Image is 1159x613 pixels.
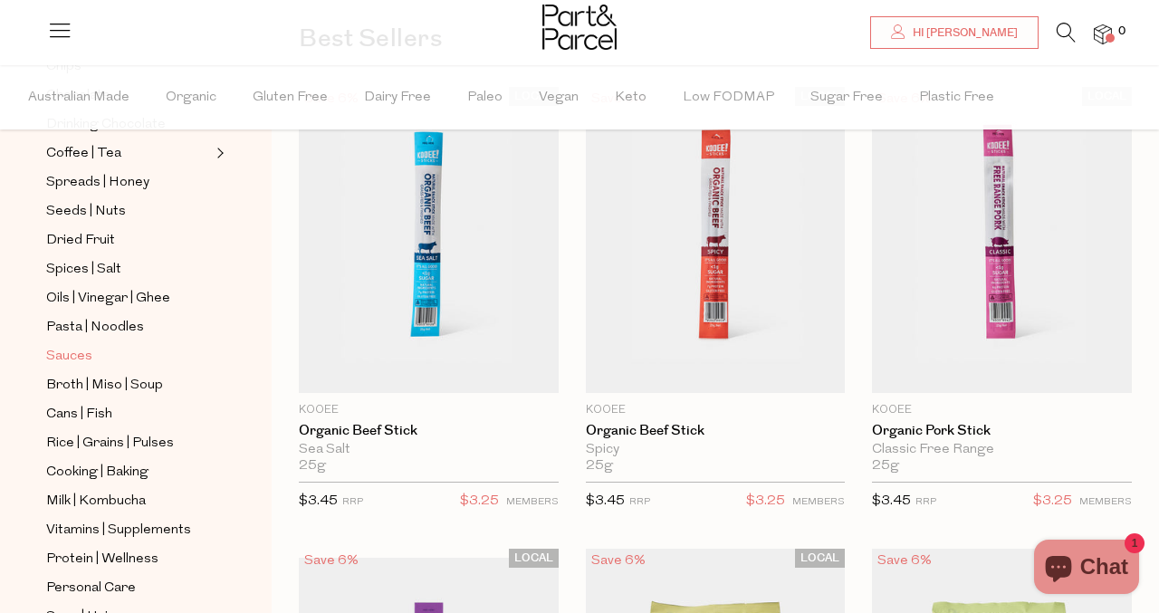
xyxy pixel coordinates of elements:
[1029,540,1145,599] inbox-online-store-chat: Shopify online store chat
[28,66,129,129] span: Australian Made
[46,143,121,165] span: Coffee | Tea
[915,497,936,507] small: RRP
[1033,490,1072,513] span: $3.25
[46,404,112,426] span: Cans | Fish
[46,549,158,570] span: Protein | Wellness
[46,142,211,165] a: Coffee | Tea
[253,66,328,129] span: Gluten Free
[46,172,149,194] span: Spreads | Honey
[746,490,785,513] span: $3.25
[46,346,92,368] span: Sauces
[586,494,625,508] span: $3.45
[46,520,191,541] span: Vitamins | Supplements
[46,230,115,252] span: Dried Fruit
[586,423,846,439] a: Organic Beef Stick
[586,87,846,393] img: Organic Beef Stick
[46,577,211,599] a: Personal Care
[509,549,559,568] span: LOCAL
[342,497,363,507] small: RRP
[46,316,211,339] a: Pasta | Noodles
[460,490,499,513] span: $3.25
[299,494,338,508] span: $3.45
[46,403,211,426] a: Cans | Fish
[795,549,845,568] span: LOCAL
[810,66,883,129] span: Sugar Free
[872,442,1132,458] div: Classic Free Range
[299,402,559,418] p: KOOEE
[299,87,559,393] img: Organic Beef Stick
[586,402,846,418] p: KOOEE
[872,402,1132,418] p: KOOEE
[299,458,326,474] span: 25g
[364,66,431,129] span: Dairy Free
[46,462,148,484] span: Cooking | Baking
[872,87,1132,393] img: Organic Pork Stick
[872,549,937,573] div: Save 6%
[46,375,163,397] span: Broth | Miso | Soup
[299,423,559,439] a: Organic Beef Stick
[467,66,503,129] span: Paleo
[46,432,211,455] a: Rice | Grains | Pulses
[46,229,211,252] a: Dried Fruit
[586,549,651,573] div: Save 6%
[46,201,126,223] span: Seeds | Nuts
[46,433,174,455] span: Rice | Grains | Pulses
[299,549,364,573] div: Save 6%
[46,171,211,194] a: Spreads | Honey
[908,25,1018,41] span: Hi [PERSON_NAME]
[1094,24,1112,43] a: 0
[683,66,774,129] span: Low FODMAP
[792,497,845,507] small: MEMBERS
[46,259,121,281] span: Spices | Salt
[46,548,211,570] a: Protein | Wellness
[46,317,144,339] span: Pasta | Noodles
[46,578,136,599] span: Personal Care
[506,497,559,507] small: MEMBERS
[542,5,617,50] img: Part&Parcel
[46,258,211,281] a: Spices | Salt
[46,519,211,541] a: Vitamins | Supplements
[919,66,994,129] span: Plastic Free
[212,142,225,164] button: Expand/Collapse Coffee | Tea
[870,16,1039,49] a: Hi [PERSON_NAME]
[629,497,650,507] small: RRP
[46,490,211,512] a: Milk | Kombucha
[46,374,211,397] a: Broth | Miso | Soup
[615,66,647,129] span: Keto
[46,288,170,310] span: Oils | Vinegar | Ghee
[586,442,846,458] div: Spicy
[46,200,211,223] a: Seeds | Nuts
[166,66,216,129] span: Organic
[1079,497,1132,507] small: MEMBERS
[46,345,211,368] a: Sauces
[872,494,911,508] span: $3.45
[46,491,146,512] span: Milk | Kombucha
[299,442,559,458] div: Sea Salt
[46,287,211,310] a: Oils | Vinegar | Ghee
[872,423,1132,439] a: Organic Pork Stick
[46,461,211,484] a: Cooking | Baking
[586,458,613,474] span: 25g
[1114,24,1130,40] span: 0
[539,66,579,129] span: Vegan
[872,458,899,474] span: 25g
